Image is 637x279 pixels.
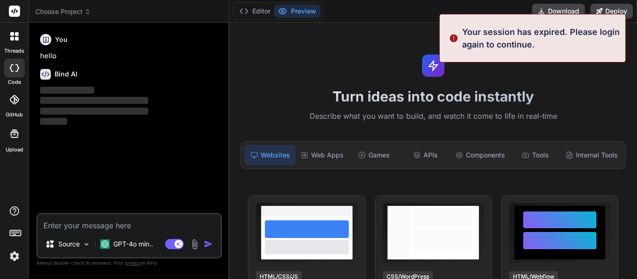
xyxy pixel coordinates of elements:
[8,78,21,86] label: code
[401,145,450,165] div: APIs
[204,239,213,249] img: icon
[58,239,80,249] p: Source
[274,5,320,18] button: Preview
[245,145,295,165] div: Websites
[40,108,148,115] span: ‌
[36,259,222,267] p: Always double-check its answers. Your in Bind
[462,26,620,51] p: Your session has expired. Please login again to continue.
[113,239,153,249] p: GPT-4o min..
[55,69,77,79] h6: Bind AI
[449,26,458,51] img: alert
[40,97,148,104] span: ‌
[83,240,90,248] img: Pick Models
[55,35,68,44] h6: You
[235,88,631,105] h1: Turn ideas into code instantly
[562,145,622,165] div: Internal Tools
[40,87,94,94] span: ‌
[349,145,399,165] div: Games
[590,4,633,19] button: Deploy
[532,4,585,19] button: Download
[125,260,142,265] span: privacy
[7,248,22,264] img: settings
[35,7,91,16] span: Choose Project
[235,110,631,122] p: Describe what you want to build, and watch it come to life in real-time
[511,145,560,165] div: Tools
[189,239,200,250] img: attachment
[100,239,110,249] img: GPT-4o mini
[235,5,274,18] button: Editor
[6,111,23,119] label: GitHub
[40,51,220,61] p: hello
[4,47,24,55] label: threads
[40,118,67,125] span: ‌
[297,145,347,165] div: Web Apps
[6,146,23,154] label: Upload
[452,145,509,165] div: Components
